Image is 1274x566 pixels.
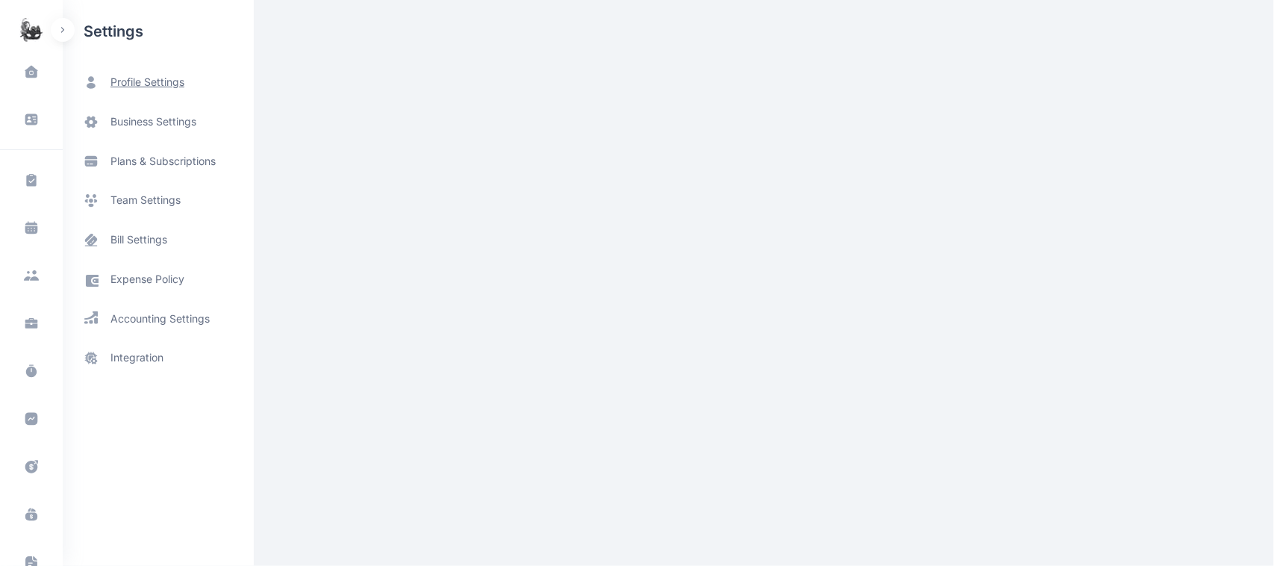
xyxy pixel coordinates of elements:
[110,114,196,130] span: business settings
[110,232,167,248] span: bill settings
[63,63,254,102] a: profile settings
[63,220,254,260] a: bill settings
[110,272,184,287] span: expense policy
[63,142,254,181] a: plans & subscriptions
[110,154,216,169] span: plans & subscriptions
[63,260,254,299] a: expense policy
[63,102,254,142] a: business settings
[110,75,184,90] span: profile settings
[110,350,163,366] span: integration
[110,311,210,326] span: accounting settings
[63,181,254,220] a: team settings
[63,299,254,338] a: accounting settings
[63,338,254,378] a: integration
[110,193,181,208] span: team settings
